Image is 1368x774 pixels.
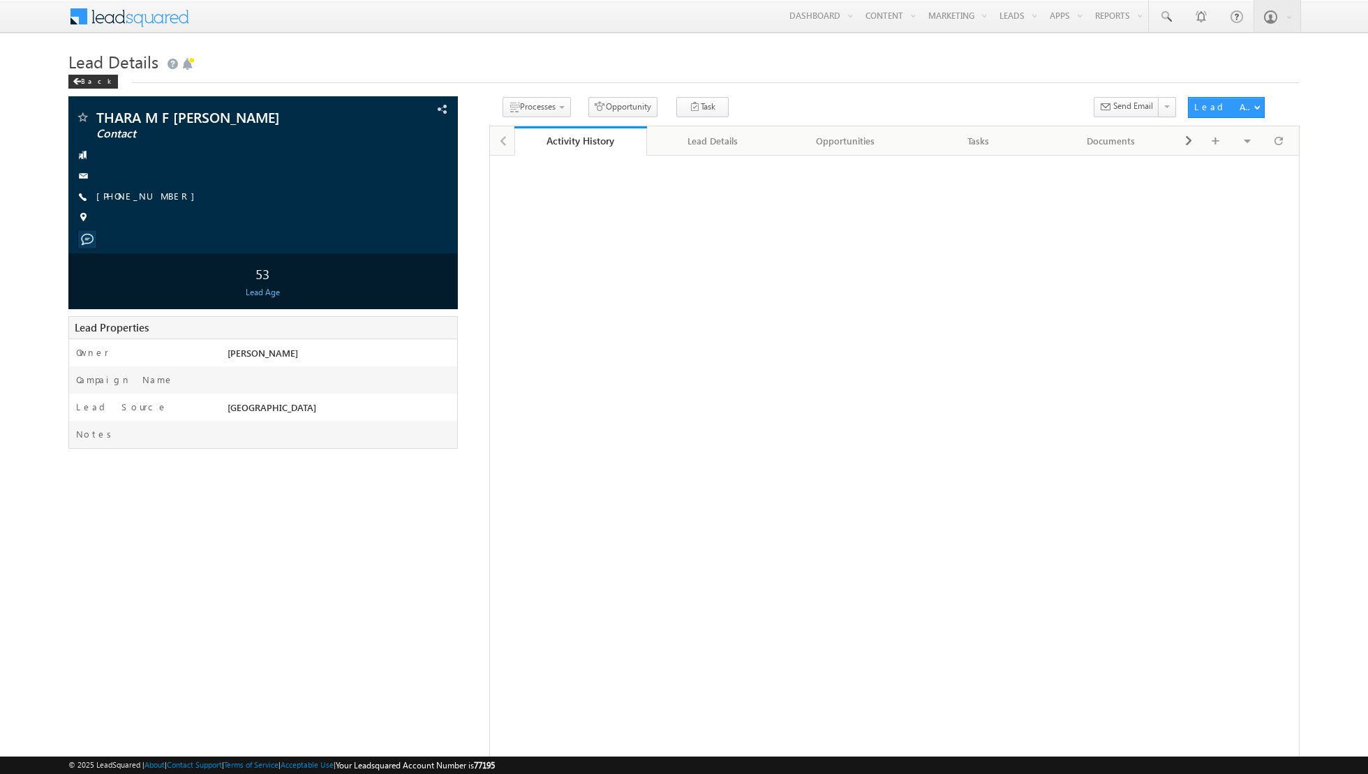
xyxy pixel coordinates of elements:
[76,401,168,413] label: Lead Source
[676,97,729,117] button: Task
[474,760,495,771] span: 77195
[588,97,657,117] button: Opportunity
[228,347,298,359] span: [PERSON_NAME]
[647,126,780,156] a: Lead Details
[68,75,118,89] div: Back
[780,126,912,156] a: Opportunities
[76,428,117,440] label: Notes
[791,133,900,149] div: Opportunities
[76,346,109,359] label: Owner
[1188,97,1265,118] button: Lead Actions
[96,110,341,124] span: THARA M F [PERSON_NAME]
[281,760,334,769] a: Acceptable Use
[923,133,1032,149] div: Tasks
[224,760,278,769] a: Terms of Service
[224,401,457,420] div: [GEOGRAPHIC_DATA]
[514,126,647,156] a: Activity History
[167,760,222,769] a: Contact Support
[75,320,149,334] span: Lead Properties
[96,190,202,204] span: [PHONE_NUMBER]
[68,74,125,86] a: Back
[1094,97,1159,117] button: Send Email
[1057,133,1166,149] div: Documents
[68,50,158,73] span: Lead Details
[912,126,1045,156] a: Tasks
[525,134,637,147] div: Activity History
[96,127,341,141] span: Contact
[658,133,767,149] div: Lead Details
[72,286,454,299] div: Lead Age
[72,260,454,286] div: 53
[336,760,495,771] span: Your Leadsquared Account Number is
[76,373,174,386] label: Campaign Name
[1046,126,1178,156] a: Documents
[1113,100,1153,112] span: Send Email
[68,759,495,772] span: © 2025 LeadSquared | | | | |
[144,760,165,769] a: About
[520,101,556,112] span: Processes
[503,97,571,117] button: Processes
[1194,101,1254,113] div: Lead Actions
